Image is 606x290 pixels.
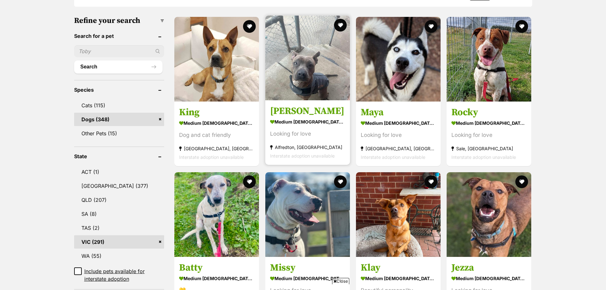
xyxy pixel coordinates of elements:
[361,118,436,128] strong: medium [DEMOGRAPHIC_DATA] Dog
[74,45,164,57] input: Toby
[361,274,436,283] strong: medium [DEMOGRAPHIC_DATA] Dog
[74,179,164,193] a: [GEOGRAPHIC_DATA] (377)
[74,249,164,263] a: WA (55)
[74,16,164,25] h3: Refine your search
[270,117,345,126] strong: medium [DEMOGRAPHIC_DATA] Dog
[270,143,345,152] strong: Alfredton, [GEOGRAPHIC_DATA]
[74,165,164,179] a: ACT (1)
[74,113,164,126] a: Dogs (348)
[451,262,526,274] h3: Jezza
[174,102,259,166] a: King medium [DEMOGRAPHIC_DATA] Dog Dog and cat friendly [GEOGRAPHIC_DATA], [GEOGRAPHIC_DATA] Inte...
[356,102,441,166] a: Maya medium [DEMOGRAPHIC_DATA] Dog Looking for love [GEOGRAPHIC_DATA], [GEOGRAPHIC_DATA] Intersta...
[179,131,254,139] div: Dog and cat friendly
[74,207,164,221] a: SA (8)
[179,274,254,283] strong: medium [DEMOGRAPHIC_DATA] Dog
[447,172,531,257] img: Jezza - Staffordshire Bull Terrier Dog
[270,153,335,159] span: Interstate adoption unavailable
[270,262,345,274] h3: Missy
[74,235,164,249] a: VIC (291)
[425,175,437,188] button: favourite
[447,17,531,102] img: Rocky - American Staffy Mix Dog
[74,87,164,93] header: Species
[451,274,526,283] strong: medium [DEMOGRAPHIC_DATA] Dog
[74,99,164,112] a: Cats (115)
[179,154,244,160] span: Interstate adoption unavailable
[74,221,164,235] a: TAS (2)
[243,20,256,33] button: favourite
[265,172,350,257] img: Missy - Bull Terrier x Bulldog
[361,262,436,274] h3: Klay
[451,118,526,128] strong: medium [DEMOGRAPHIC_DATA] Dog
[451,154,516,160] span: Interstate adoption unavailable
[356,172,441,257] img: Klay - Australian Kelpie Dog
[270,130,345,138] div: Looking for love
[84,267,164,283] span: Include pets available for interstate adoption
[356,17,441,102] img: Maya - Siberian Husky Dog
[516,175,528,188] button: favourite
[74,193,164,207] a: QLD (207)
[361,154,425,160] span: Interstate adoption unavailable
[74,60,163,73] button: Search
[361,144,436,153] strong: [GEOGRAPHIC_DATA], [GEOGRAPHIC_DATA]
[74,153,164,159] header: State
[270,274,345,283] strong: medium [DEMOGRAPHIC_DATA] Dog
[74,33,164,39] header: Search for a pet
[451,106,526,118] h3: Rocky
[447,102,531,166] a: Rocky medium [DEMOGRAPHIC_DATA] Dog Looking for love Sale, [GEOGRAPHIC_DATA] Interstate adoption ...
[361,131,436,139] div: Looking for love
[74,267,164,283] a: Include pets available for interstate adoption
[265,100,350,165] a: [PERSON_NAME] medium [DEMOGRAPHIC_DATA] Dog Looking for love Alfredton, [GEOGRAPHIC_DATA] Interst...
[451,131,526,139] div: Looking for love
[179,144,254,153] strong: [GEOGRAPHIC_DATA], [GEOGRAPHIC_DATA]
[179,118,254,128] strong: medium [DEMOGRAPHIC_DATA] Dog
[270,105,345,117] h3: [PERSON_NAME]
[332,278,349,284] span: Close
[174,17,259,102] img: King - Staffordshire Bull Terrier x Australian Kelpie Dog
[334,19,347,32] button: favourite
[74,127,164,140] a: Other Pets (15)
[334,175,347,188] button: favourite
[174,172,259,257] img: Batty - Mixed Breed Dog
[516,20,528,33] button: favourite
[243,175,256,188] button: favourite
[361,106,436,118] h3: Maya
[451,144,526,153] strong: Sale, [GEOGRAPHIC_DATA]
[179,262,254,274] h3: Batty
[179,106,254,118] h3: King
[425,20,437,33] button: favourite
[265,16,350,100] img: Stella - American Staffordshire Terrier Dog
